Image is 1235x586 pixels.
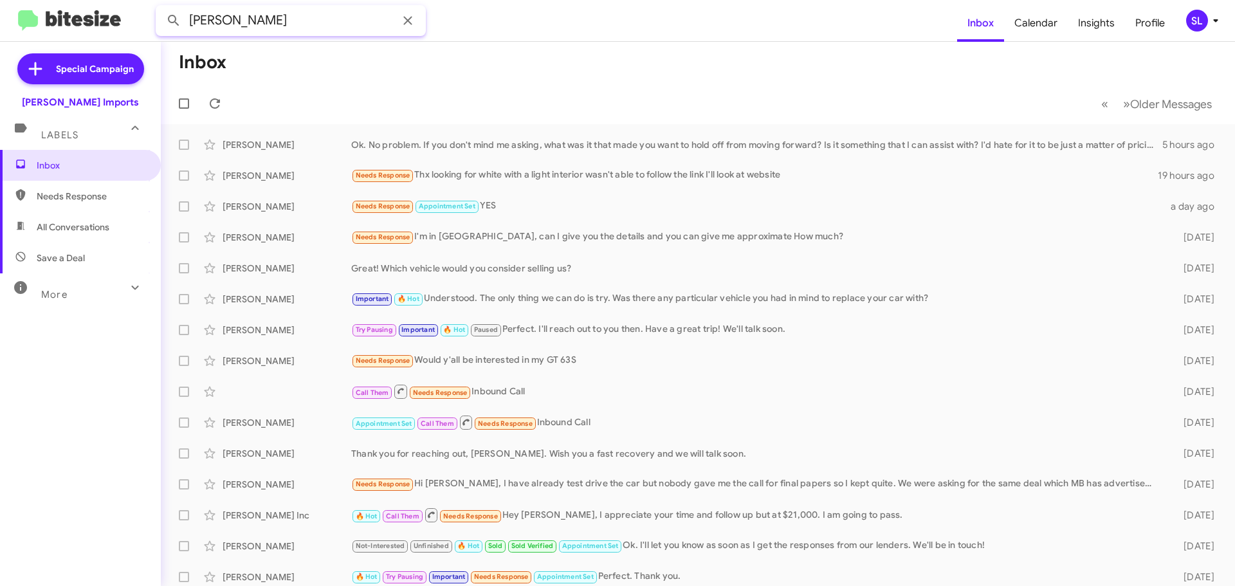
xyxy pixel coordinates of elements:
[179,52,226,73] h1: Inbox
[351,199,1163,214] div: YES
[432,572,466,581] span: Important
[223,324,351,336] div: [PERSON_NAME]
[351,230,1163,244] div: I'm in [GEOGRAPHIC_DATA], can I give you the details and you can give me approximate How much?
[1115,91,1220,117] button: Next
[957,5,1004,42] a: Inbox
[1130,97,1212,111] span: Older Messages
[1163,447,1225,460] div: [DATE]
[443,325,465,334] span: 🔥 Hot
[223,571,351,583] div: [PERSON_NAME]
[488,542,503,550] span: Sold
[356,202,410,210] span: Needs Response
[351,262,1163,275] div: Great! Which vehicle would you consider selling us?
[537,572,594,581] span: Appointment Set
[351,168,1158,183] div: Thx looking for white with a light interior wasn't able to follow the link I'll look at website
[351,447,1163,460] div: Thank you for reaching out, [PERSON_NAME]. Wish you a fast recovery and we will talk soon.
[41,289,68,300] span: More
[356,233,410,241] span: Needs Response
[386,512,419,520] span: Call Them
[351,291,1163,306] div: Understood. The only thing we can do is try. Was there any particular vehicle you had in mind to ...
[223,540,351,553] div: [PERSON_NAME]
[1163,385,1225,398] div: [DATE]
[474,572,529,581] span: Needs Response
[223,293,351,306] div: [PERSON_NAME]
[1101,96,1108,112] span: «
[223,231,351,244] div: [PERSON_NAME]
[223,354,351,367] div: [PERSON_NAME]
[351,477,1163,491] div: Hi [PERSON_NAME], I have already test drive the car but nobody gave me the call for final papers ...
[37,190,146,203] span: Needs Response
[1163,478,1225,491] div: [DATE]
[351,507,1163,523] div: Hey [PERSON_NAME], I appreciate your time and follow up but at $21,000. I am going to pass.
[223,478,351,491] div: [PERSON_NAME]
[356,325,393,334] span: Try Pausing
[1158,169,1225,182] div: 19 hours ago
[223,509,351,522] div: [PERSON_NAME] Inc
[1163,416,1225,429] div: [DATE]
[356,512,378,520] span: 🔥 Hot
[1004,5,1068,42] a: Calendar
[421,419,454,428] span: Call Them
[351,138,1162,151] div: Ok. No problem. If you don't mind me asking, what was it that made you want to hold off from movi...
[1163,354,1225,367] div: [DATE]
[356,171,410,179] span: Needs Response
[1163,200,1225,213] div: a day ago
[356,572,378,581] span: 🔥 Hot
[351,383,1163,399] div: Inbound Call
[351,538,1163,553] div: Ok. I'll let you know as soon as I get the responses from our lenders. We'll be in touch!
[223,416,351,429] div: [PERSON_NAME]
[1123,96,1130,112] span: »
[1163,540,1225,553] div: [DATE]
[414,542,449,550] span: Unfinished
[1186,10,1208,32] div: SL
[1163,324,1225,336] div: [DATE]
[1163,231,1225,244] div: [DATE]
[351,353,1163,368] div: Would y'all be interested in my GT 63S
[474,325,498,334] span: Paused
[1163,293,1225,306] div: [DATE]
[457,542,479,550] span: 🔥 Hot
[398,295,419,303] span: 🔥 Hot
[56,62,134,75] span: Special Campaign
[1068,5,1125,42] a: Insights
[356,542,405,550] span: Not-Interested
[356,389,389,397] span: Call Them
[413,389,468,397] span: Needs Response
[37,221,109,233] span: All Conversations
[1125,5,1175,42] a: Profile
[401,325,435,334] span: Important
[156,5,426,36] input: Search
[511,542,554,550] span: Sold Verified
[1163,509,1225,522] div: [DATE]
[37,159,146,172] span: Inbox
[386,572,423,581] span: Try Pausing
[351,322,1163,337] div: Perfect. I'll reach out to you then. Have a great trip! We'll talk soon.
[1163,262,1225,275] div: [DATE]
[17,53,144,84] a: Special Campaign
[22,96,139,109] div: [PERSON_NAME] Imports
[443,512,498,520] span: Needs Response
[419,202,475,210] span: Appointment Set
[1094,91,1220,117] nav: Page navigation example
[356,419,412,428] span: Appointment Set
[478,419,533,428] span: Needs Response
[1163,571,1225,583] div: [DATE]
[356,295,389,303] span: Important
[223,447,351,460] div: [PERSON_NAME]
[351,414,1163,430] div: Inbound Call
[1162,138,1225,151] div: 5 hours ago
[356,480,410,488] span: Needs Response
[1175,10,1221,32] button: SL
[562,542,619,550] span: Appointment Set
[223,138,351,151] div: [PERSON_NAME]
[1093,91,1116,117] button: Previous
[223,200,351,213] div: [PERSON_NAME]
[223,262,351,275] div: [PERSON_NAME]
[223,169,351,182] div: [PERSON_NAME]
[37,252,85,264] span: Save a Deal
[351,569,1163,584] div: Perfect. Thank you.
